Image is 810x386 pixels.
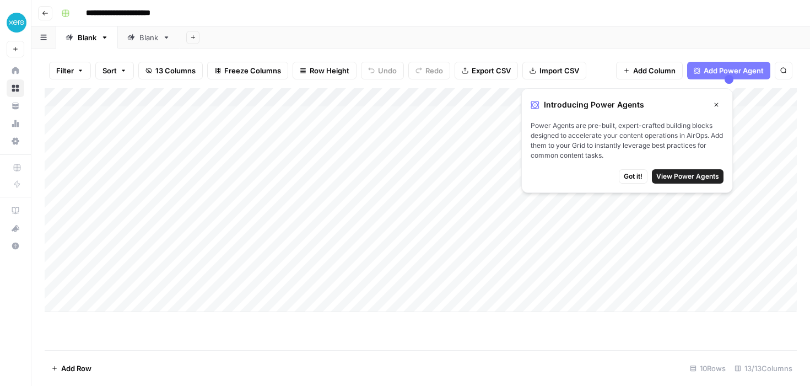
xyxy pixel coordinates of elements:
[95,62,134,79] button: Sort
[652,169,723,184] button: View Power Agents
[56,26,118,49] a: Blank
[7,219,24,237] button: What's new?
[293,62,357,79] button: Row Height
[522,62,586,79] button: Import CSV
[7,132,24,150] a: Settings
[102,65,117,76] span: Sort
[155,65,196,76] span: 13 Columns
[7,97,24,115] a: Your Data
[7,9,24,36] button: Workspace: XeroOps
[61,363,91,374] span: Add Row
[49,62,91,79] button: Filter
[531,98,723,112] div: Introducing Power Agents
[378,65,397,76] span: Undo
[361,62,404,79] button: Undo
[656,171,719,181] span: View Power Agents
[207,62,288,79] button: Freeze Columns
[78,32,96,43] div: Blank
[408,62,450,79] button: Redo
[7,202,24,219] a: AirOps Academy
[138,62,203,79] button: 13 Columns
[7,220,24,237] div: What's new?
[633,65,676,76] span: Add Column
[472,65,511,76] span: Export CSV
[56,65,74,76] span: Filter
[7,62,24,79] a: Home
[455,62,518,79] button: Export CSV
[139,32,158,43] div: Blank
[531,121,723,160] span: Power Agents are pre-built, expert-crafted building blocks designed to accelerate your content op...
[7,237,24,255] button: Help + Support
[624,171,642,181] span: Got it!
[619,169,647,184] button: Got it!
[45,360,98,377] button: Add Row
[704,65,764,76] span: Add Power Agent
[730,360,797,377] div: 13/13 Columns
[685,360,730,377] div: 10 Rows
[539,65,579,76] span: Import CSV
[224,65,281,76] span: Freeze Columns
[310,65,349,76] span: Row Height
[616,62,683,79] button: Add Column
[687,62,770,79] button: Add Power Agent
[118,26,180,49] a: Blank
[7,79,24,97] a: Browse
[425,65,443,76] span: Redo
[7,115,24,132] a: Usage
[7,13,26,33] img: XeroOps Logo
